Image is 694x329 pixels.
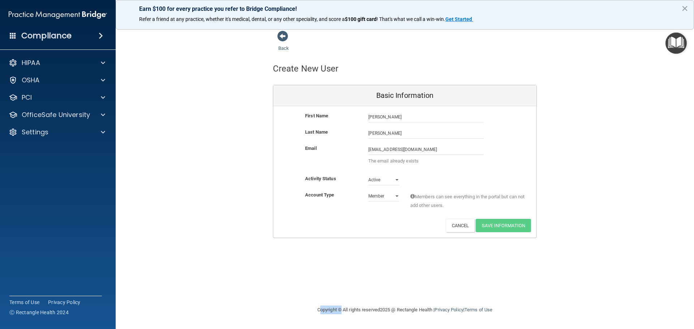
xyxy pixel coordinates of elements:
a: Privacy Policy [434,307,463,312]
a: OfficeSafe University [9,111,105,119]
button: Open Resource Center [665,33,687,54]
b: Last Name [305,129,328,135]
a: PCI [9,93,105,102]
button: Save Information [476,219,531,232]
span: ! That's what we call a win-win. [377,16,445,22]
a: Privacy Policy [48,299,81,306]
b: First Name [305,113,328,118]
span: Refer a friend at any practice, whether it's medical, dental, or any other speciality, and score a [139,16,345,22]
p: Settings [22,128,48,137]
a: Get Started [445,16,473,22]
span: Ⓒ Rectangle Health 2024 [9,309,69,316]
p: The email already exists [368,157,484,165]
a: Terms of Use [464,307,492,312]
a: OSHA [9,76,105,85]
strong: Get Started [445,16,472,22]
b: Account Type [305,192,334,198]
a: Settings [9,128,105,137]
h4: Create New User [273,64,339,73]
h4: Compliance [21,31,72,41]
a: HIPAA [9,59,105,67]
button: Close [681,3,688,14]
p: PCI [22,93,32,102]
p: OfficeSafe University [22,111,90,119]
span: Members can see everything in the portal but can not add other users. [410,192,526,210]
p: Earn $100 for every practice you refer to Bridge Compliance! [139,5,671,12]
button: Cancel [446,219,475,232]
p: HIPAA [22,59,40,67]
b: Activity Status [305,176,336,181]
strong: $100 gift card [345,16,377,22]
div: Basic Information [273,85,536,106]
b: Email [305,146,317,151]
a: Back [278,37,289,51]
p: OSHA [22,76,40,85]
img: PMB logo [9,8,107,22]
a: Terms of Use [9,299,39,306]
div: Copyright © All rights reserved 2025 @ Rectangle Health | | [273,298,537,321]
